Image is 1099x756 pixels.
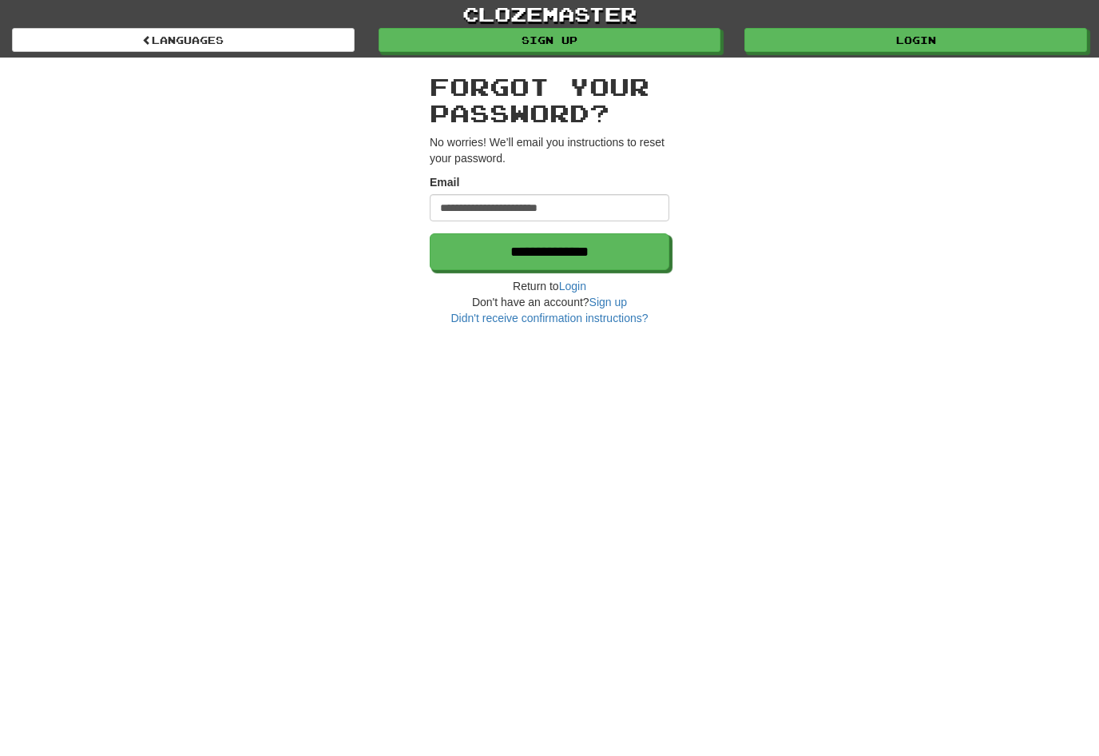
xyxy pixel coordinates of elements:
a: Login [744,28,1087,52]
label: Email [430,174,459,190]
a: Didn't receive confirmation instructions? [450,312,648,324]
p: No worries! We’ll email you instructions to reset your password. [430,134,669,166]
a: Sign up [589,296,627,308]
div: Return to Don't have an account? [430,278,669,326]
h2: Forgot your password? [430,74,669,126]
a: Login [559,280,586,292]
a: Sign up [379,28,721,52]
a: Languages [12,28,355,52]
